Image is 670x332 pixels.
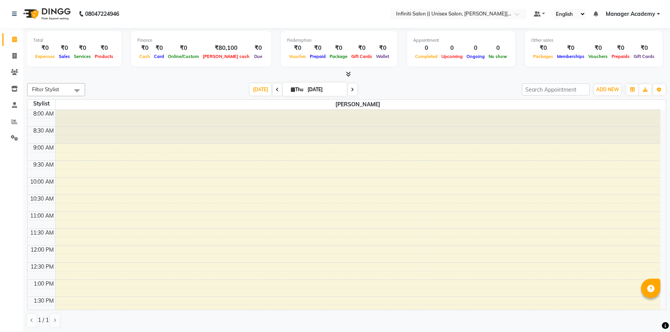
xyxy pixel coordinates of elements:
[152,44,166,53] div: ₹0
[93,44,115,53] div: ₹0
[374,54,391,59] span: Wallet
[465,44,487,53] div: 0
[72,54,93,59] span: Services
[413,37,509,44] div: Appointment
[610,44,632,53] div: ₹0
[349,54,374,59] span: Gift Cards
[201,44,251,53] div: ₹80,100
[32,297,55,305] div: 1:30 PM
[287,44,308,53] div: ₹0
[555,44,586,53] div: ₹0
[29,229,55,237] div: 11:30 AM
[32,127,55,135] div: 8:30 AM
[287,54,308,59] span: Voucher
[252,54,264,59] span: Due
[632,54,656,59] span: Gift Cards
[250,83,271,95] span: [DATE]
[57,44,72,53] div: ₹0
[33,54,57,59] span: Expenses
[29,263,55,271] div: 12:30 PM
[308,54,328,59] span: Prepaid
[32,161,55,169] div: 9:30 AM
[32,280,55,288] div: 1:00 PM
[29,178,55,186] div: 10:00 AM
[32,86,59,92] span: Filter Stylist
[522,83,590,95] input: Search Appointment
[166,44,201,53] div: ₹0
[586,44,610,53] div: ₹0
[32,144,55,152] div: 9:00 AM
[201,54,251,59] span: [PERSON_NAME] cash
[586,54,610,59] span: Vouchers
[305,84,344,95] input: 2025-09-04
[638,301,662,324] iframe: chat widget
[594,84,621,95] button: ADD NEW
[465,54,487,59] span: Ongoing
[289,87,305,92] span: Thu
[32,110,55,118] div: 8:00 AM
[29,246,55,254] div: 12:00 PM
[287,37,391,44] div: Redemption
[57,54,72,59] span: Sales
[610,54,632,59] span: Prepaids
[328,44,349,53] div: ₹0
[555,54,586,59] span: Memberships
[56,100,661,109] span: [PERSON_NAME]
[93,54,115,59] span: Products
[632,44,656,53] div: ₹0
[439,44,465,53] div: 0
[487,44,509,53] div: 0
[487,54,509,59] span: No show
[531,44,555,53] div: ₹0
[531,37,656,44] div: Other sales
[72,44,93,53] div: ₹0
[413,54,439,59] span: Completed
[29,195,55,203] div: 10:30 AM
[606,10,655,18] span: Manager Academy
[33,37,115,44] div: Total
[349,44,374,53] div: ₹0
[27,100,55,108] div: Stylist
[413,44,439,53] div: 0
[596,87,619,92] span: ADD NEW
[33,44,57,53] div: ₹0
[137,37,265,44] div: Finance
[38,316,49,324] span: 1 / 1
[85,3,119,25] b: 08047224946
[137,44,152,53] div: ₹0
[439,54,465,59] span: Upcoming
[308,44,328,53] div: ₹0
[328,54,349,59] span: Package
[374,44,391,53] div: ₹0
[166,54,201,59] span: Online/Custom
[251,44,265,53] div: ₹0
[152,54,166,59] span: Card
[137,54,152,59] span: Cash
[531,54,555,59] span: Packages
[29,212,55,220] div: 11:00 AM
[20,3,73,25] img: logo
